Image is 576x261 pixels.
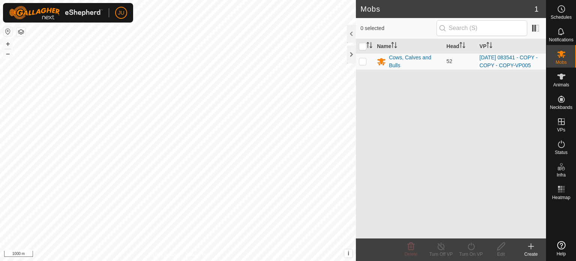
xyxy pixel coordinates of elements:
span: 1 [534,3,538,15]
span: Delete [405,252,418,257]
th: Name [374,39,443,54]
span: Notifications [549,38,573,42]
p-sorticon: Activate to sort [391,43,397,49]
p-sorticon: Activate to sort [459,43,465,49]
span: Help [556,252,566,256]
span: Mobs [556,60,567,65]
span: Schedules [550,15,571,20]
button: + [3,39,12,48]
p-sorticon: Activate to sort [486,43,492,49]
span: 52 [447,58,453,64]
img: Gallagher Logo [9,6,103,20]
a: Privacy Policy [148,251,177,258]
div: Edit [486,251,516,258]
input: Search (S) [436,20,527,36]
p-sorticon: Activate to sort [366,43,372,49]
a: Contact Us [185,251,207,258]
h2: Mobs [360,5,534,14]
div: Create [516,251,546,258]
th: Head [444,39,477,54]
button: Map Layers [16,27,25,36]
div: Turn On VP [456,251,486,258]
span: Heatmap [552,195,570,200]
span: VPs [557,128,565,132]
th: VP [477,39,546,54]
div: Turn Off VP [426,251,456,258]
span: Status [555,150,567,155]
button: i [344,249,352,258]
div: Cows, Calves and Bulls [389,54,440,69]
button: Reset Map [3,27,12,36]
span: Neckbands [550,105,572,110]
button: – [3,49,12,58]
span: Animals [553,83,569,87]
span: 0 selected [360,24,436,32]
a: [DATE] 083541 - COPY - COPY - COPY-VP005 [480,54,538,68]
span: JU [118,9,124,17]
a: Help [546,238,576,259]
span: Infra [556,173,565,177]
span: i [348,250,349,256]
